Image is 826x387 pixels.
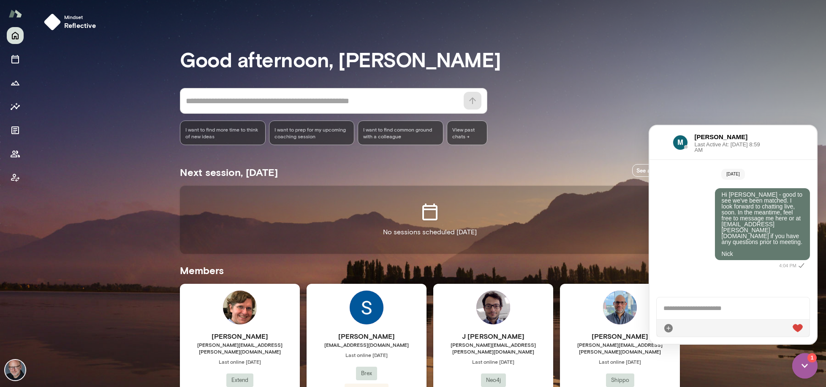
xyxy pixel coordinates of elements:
span: Shippo [606,376,634,384]
h6: [PERSON_NAME] [180,331,300,341]
img: Sumit Mallick [350,291,383,324]
h5: Next session, [DATE] [180,165,278,179]
span: I want to find more time to think of new ideas [185,126,260,140]
span: [PERSON_NAME][EMAIL_ADDRESS][PERSON_NAME][DOMAIN_NAME] [560,341,680,355]
span: View past chats -> [447,121,487,145]
button: Mindsetreflective [41,10,103,34]
span: [DATE] [72,43,95,54]
button: Documents [7,122,24,139]
h6: [PERSON_NAME] [45,7,112,16]
img: heart [143,198,153,207]
img: Neil Patel [603,291,637,324]
img: mindset [44,14,61,30]
img: Nick Gould [5,360,25,380]
button: Insights [7,98,24,115]
span: Last online [DATE] [180,358,300,365]
a: See all sessions [632,164,680,177]
span: I want to prep for my upcoming coaching session [274,126,349,140]
span: 4:04 PM [130,137,147,143]
h5: Members [180,263,680,277]
div: I want to find common ground with a colleague [358,121,443,145]
div: I want to prep for my upcoming coaching session [269,121,355,145]
i: Sent [147,135,157,145]
h6: J [PERSON_NAME] [433,331,553,341]
button: Growth Plan [7,74,24,91]
img: J Barrasa [476,291,510,324]
img: data:image/png;base64,iVBORw0KGgoAAAANSUhEUgAAAMgAAADICAYAAACtWK6eAAANAklEQVR4AeydyXMVxx3HW7JYzL4... [23,9,38,25]
button: Members [7,145,24,162]
div: I want to find more time to think of new ideas [180,121,266,145]
div: Attach [14,198,24,208]
span: Last online [DATE] [307,351,427,358]
img: Mento [8,5,22,22]
button: Sessions [7,51,24,68]
span: Last Active At: [DATE] 8:59 AM [45,16,112,27]
button: Home [7,27,24,44]
span: [PERSON_NAME][EMAIL_ADDRESS][PERSON_NAME][DOMAIN_NAME] [180,341,300,355]
span: [PERSON_NAME][EMAIL_ADDRESS][PERSON_NAME][DOMAIN_NAME] [433,341,553,355]
span: Extend [226,376,253,384]
p: No sessions scheduled [DATE] [383,227,477,237]
img: Jonathan Sims [223,291,257,324]
span: Neo4j [481,376,506,384]
span: [EMAIL_ADDRESS][DOMAIN_NAME] [307,341,427,348]
h6: reflective [64,20,96,30]
button: Client app [7,169,24,186]
h3: Good afternoon, [PERSON_NAME] [180,47,680,71]
span: Brex [356,369,377,378]
span: Last online [DATE] [560,358,680,365]
h6: [PERSON_NAME] [560,331,680,341]
span: Mindset [64,14,96,20]
div: Live Reaction [143,198,153,208]
p: Hi [PERSON_NAME] - good to see we've been matched. I look forward to chatting live, soon. In the ... [72,66,154,131]
span: Last online [DATE] [433,358,553,365]
h6: [PERSON_NAME] [307,331,427,341]
span: I want to find common ground with a colleague [363,126,438,140]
